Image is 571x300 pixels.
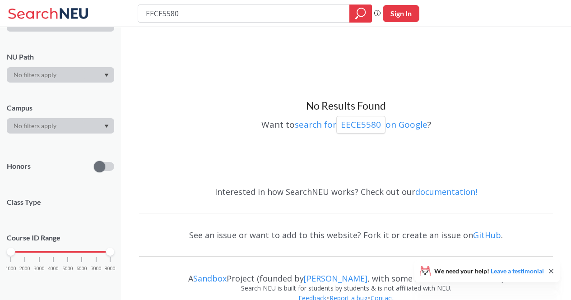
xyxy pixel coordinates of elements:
[7,233,114,243] p: Course ID Range
[341,119,381,131] p: EECE5580
[145,6,343,21] input: Class, professor, course number, "phrase"
[304,273,367,284] a: [PERSON_NAME]
[105,266,116,271] span: 8000
[139,265,553,283] div: A Project (founded by , with some awesome )
[5,266,16,271] span: 1000
[434,268,544,274] span: We need your help!
[139,222,553,248] div: See an issue or want to add to this website? Fork it or create an issue on .
[7,67,114,83] div: Dropdown arrow
[355,7,366,20] svg: magnifying glass
[139,283,553,293] div: Search NEU is built for students by students & is not affiliated with NEU.
[7,103,114,113] div: Campus
[383,5,419,22] button: Sign In
[7,52,114,62] div: NU Path
[19,266,30,271] span: 2000
[139,99,553,113] h3: No Results Found
[34,266,45,271] span: 3000
[349,5,372,23] div: magnifying glass
[139,179,553,205] div: Interested in how SearchNEU works? Check out our
[104,125,109,128] svg: Dropdown arrow
[48,266,59,271] span: 4000
[7,118,114,134] div: Dropdown arrow
[91,266,102,271] span: 7000
[62,266,73,271] span: 5000
[491,267,544,275] a: Leave a testimonial
[473,230,501,240] a: GitHub
[139,113,553,134] div: Want to ?
[7,197,114,207] span: Class Type
[7,161,31,171] p: Honors
[104,74,109,77] svg: Dropdown arrow
[295,119,427,130] a: search forEECE5580on Google
[76,266,87,271] span: 6000
[415,186,477,197] a: documentation!
[193,273,227,284] a: Sandbox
